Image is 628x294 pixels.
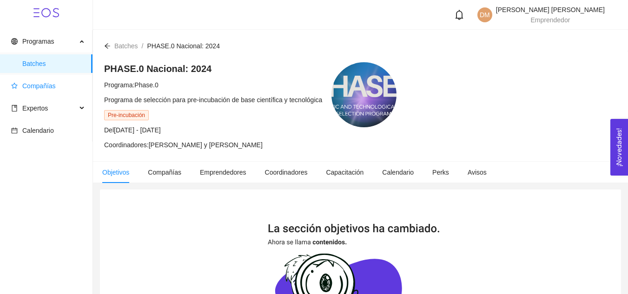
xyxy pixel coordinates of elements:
[104,43,111,49] span: arrow-left
[468,169,487,176] span: Avisos
[11,38,18,45] span: global
[11,83,18,89] span: star
[200,169,246,176] span: Emprendedores
[114,42,138,50] span: Batches
[432,169,449,176] span: Perks
[22,82,56,90] span: Compañías
[382,169,414,176] span: Calendario
[22,54,85,73] span: Batches
[147,42,219,50] span: PHASE.0 Nacional: 2024
[22,38,54,45] span: Programas
[22,105,48,112] span: Expertos
[142,42,144,50] span: /
[454,10,464,20] span: bell
[480,7,490,22] span: DM
[496,6,605,13] span: [PERSON_NAME] [PERSON_NAME]
[104,81,159,89] span: Programa: Phase.0
[104,126,161,134] span: Del [DATE] - [DATE]
[610,119,628,176] button: Open Feedback Widget
[104,110,149,120] span: Pre-incubación
[148,169,181,176] span: Compañías
[22,127,54,134] span: Calendario
[104,141,263,149] span: Coordinadores: [PERSON_NAME] y [PERSON_NAME]
[102,169,129,176] span: Objetivos
[104,96,322,104] span: Programa de selección para pre-incubación de base científica y tecnológica
[11,105,18,111] span: book
[265,169,308,176] span: Coordinadores
[326,169,364,176] span: Capacitación
[104,62,322,75] h4: PHASE.0 Nacional: 2024
[531,16,570,24] span: Emprendedor
[11,127,18,134] span: calendar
